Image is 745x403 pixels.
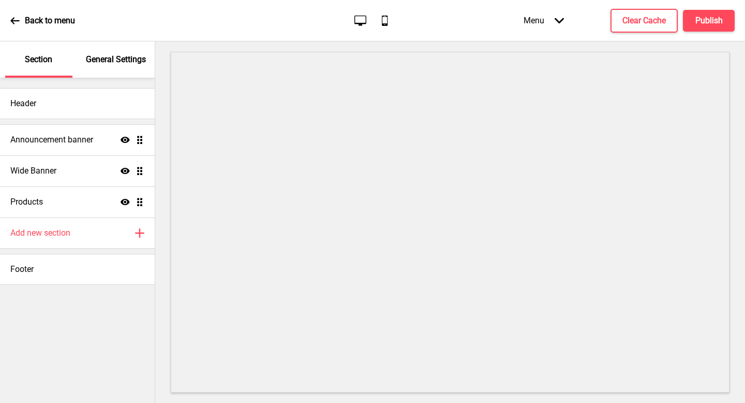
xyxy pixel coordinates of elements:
div: Menu [513,5,574,36]
button: Publish [683,10,735,32]
h4: Announcement banner [10,134,93,146]
h4: Clear Cache [622,15,666,26]
button: Clear Cache [610,9,678,33]
h4: Add new section [10,227,70,239]
h4: Header [10,98,36,109]
h4: Footer [10,264,34,275]
p: Back to menu [25,15,75,26]
h4: Publish [695,15,723,26]
p: Section [25,54,52,65]
h4: Wide Banner [10,165,56,177]
a: Back to menu [10,7,75,35]
p: General Settings [86,54,146,65]
h4: Products [10,196,43,208]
